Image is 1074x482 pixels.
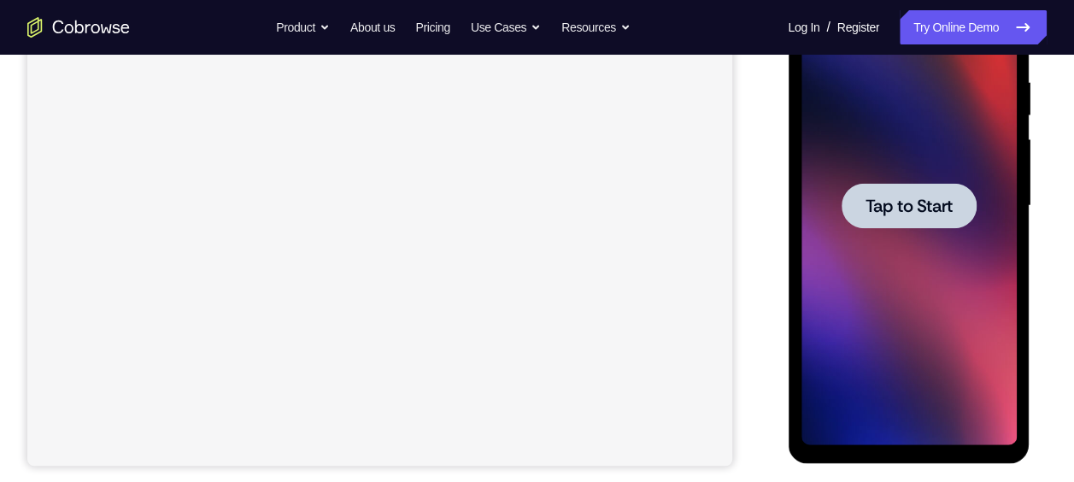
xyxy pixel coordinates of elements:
[53,229,188,274] button: Tap to Start
[27,17,130,38] a: Go to the home page
[900,10,1047,44] a: Try Online Demo
[826,17,830,38] span: /
[276,10,330,44] button: Product
[415,10,449,44] a: Pricing
[471,10,541,44] button: Use Cases
[350,10,395,44] a: About us
[77,244,164,261] span: Tap to Start
[561,10,631,44] button: Resources
[788,10,819,44] a: Log In
[837,10,879,44] a: Register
